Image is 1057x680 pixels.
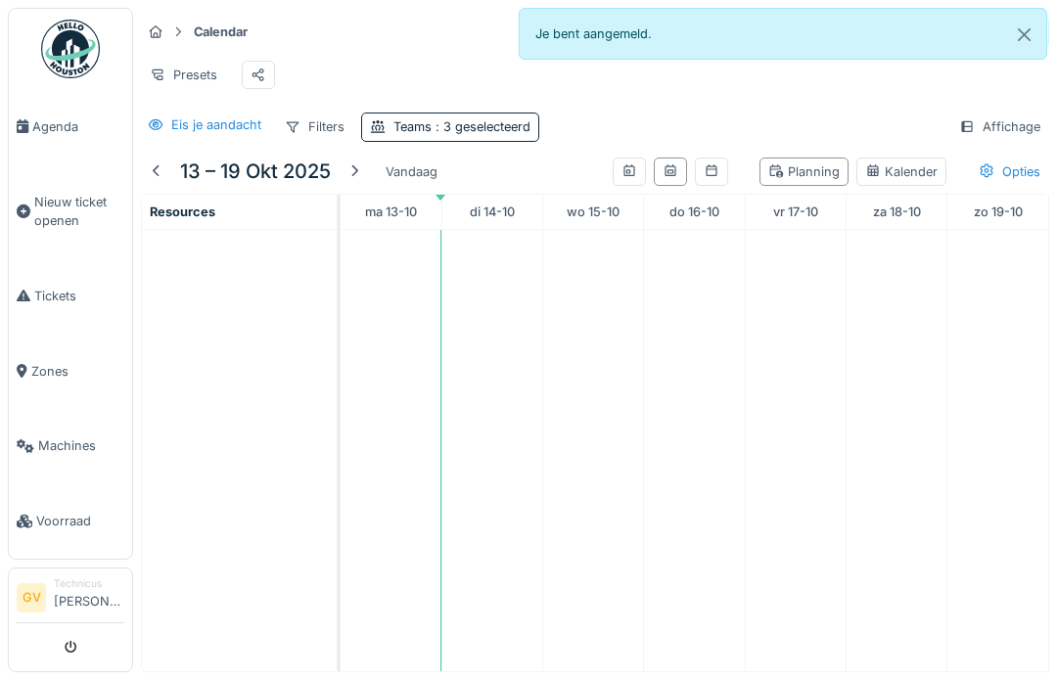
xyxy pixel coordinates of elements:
[9,89,132,164] a: Agenda
[150,204,215,219] span: Resources
[34,287,124,305] span: Tickets
[31,362,124,381] span: Zones
[768,199,823,225] a: 17 oktober 2025
[768,162,840,181] div: Planning
[1002,9,1046,61] button: Close
[17,576,124,623] a: GV Technicus[PERSON_NAME]
[868,199,926,225] a: 18 oktober 2025
[950,113,1049,141] div: Affichage
[41,20,100,78] img: Badge_color-CXgf-gQk.svg
[34,193,124,230] span: Nieuw ticket openen
[9,258,132,334] a: Tickets
[465,199,520,225] a: 14 oktober 2025
[276,113,353,141] div: Filters
[17,583,46,612] li: GV
[54,576,124,618] li: [PERSON_NAME]
[865,162,938,181] div: Kalender
[141,61,226,89] div: Presets
[54,576,124,591] div: Technicus
[393,117,530,136] div: Teams
[32,117,124,136] span: Agenda
[519,8,1047,60] div: Je bent aangemeld.
[970,158,1049,186] div: Opties
[186,23,255,41] strong: Calendar
[9,334,132,409] a: Zones
[665,199,724,225] a: 16 oktober 2025
[562,199,624,225] a: 15 oktober 2025
[36,512,124,530] span: Voorraad
[171,115,261,134] div: Eis je aandacht
[9,409,132,484] a: Machines
[360,199,422,225] a: 13 oktober 2025
[432,119,530,134] span: : 3 geselecteerd
[9,483,132,559] a: Voorraad
[38,436,124,455] span: Machines
[969,199,1028,225] a: 19 oktober 2025
[378,159,445,185] div: Vandaag
[9,164,132,258] a: Nieuw ticket openen
[180,159,331,183] h5: 13 – 19 okt 2025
